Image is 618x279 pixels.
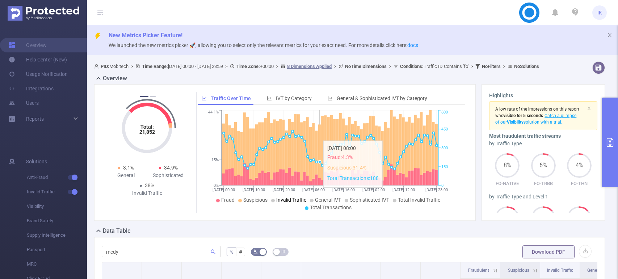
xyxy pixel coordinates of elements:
button: 1 [140,96,148,97]
span: Supply Intelligence [27,228,87,242]
div: Sophisticated [147,172,189,179]
span: # [239,249,242,255]
span: We launched the new metrics picker 🚀, allowing you to select only the relevant metrics for your e... [109,42,418,48]
a: Reports [26,112,44,126]
span: > [129,64,135,69]
span: > [501,64,508,69]
tspan: 600 [441,110,448,115]
tspan: 300 [441,146,448,150]
a: Overview [9,38,47,52]
h2: Overview [103,74,127,83]
a: Integrations [9,81,54,96]
div: Invalid Traffic [126,189,168,197]
div: by Traffic Type [489,140,597,147]
i: icon: close [607,33,612,38]
span: Invalid Traffic [547,268,573,273]
span: was [495,113,543,118]
i: icon: line-chart [202,96,207,101]
span: > [332,64,339,69]
span: 8% [495,163,520,168]
span: General IVT [315,197,341,203]
p: FO-THN [561,180,597,187]
button: icon: close [587,104,591,112]
b: Time Zone: [236,64,260,69]
span: Mobitech [DATE] 00:00 - [DATE] 23:59 +00:00 [94,64,539,69]
h3: Highlights [489,92,597,99]
div: by Traffic Type and Level 1 [489,193,597,201]
span: A low rate of the impressions on this report [495,107,579,112]
button: 2 [150,96,156,97]
b: No Solutions [514,64,539,69]
tspan: [DATE] 06:00 [303,188,325,192]
tspan: [DATE] 23:00 [425,188,448,192]
span: Sophisticated IVT [350,197,389,203]
img: Protected Media [8,6,79,21]
span: General & Sophisticated IVT by Category [337,95,427,101]
tspan: [DATE] 02:00 [362,188,385,192]
span: Passport [27,242,87,257]
i: icon: thunderbolt [94,33,101,40]
span: Reports [26,116,44,122]
span: Invalid Traffic [27,185,87,199]
span: General IVT [587,268,609,273]
span: Fraud [221,197,235,203]
b: Conditions : [400,64,424,69]
tspan: 15% [211,158,219,162]
h2: Data Table [103,227,131,235]
b: Visibility [507,120,524,125]
tspan: 0 [441,183,443,188]
span: Traffic ID Contains 'fo' [400,64,468,69]
b: Most fraudulent traffic streams [489,133,561,139]
i: icon: bar-chart [267,96,272,101]
span: Anti-Fraud [27,170,87,185]
span: 4% [567,163,592,168]
tspan: [DATE] 12:00 [392,188,415,192]
tspan: 450 [441,127,448,132]
tspan: [DATE] 20:00 [273,188,295,192]
a: Help Center (New) [9,52,67,67]
b: No Time Dimensions [345,64,387,69]
i: icon: bg-colors [253,249,258,254]
input: Search... [102,246,221,257]
div: General [105,172,147,179]
span: > [274,64,281,69]
span: 3.1% [123,165,134,171]
span: IVT by Category [276,95,312,101]
b: Time Range: [142,64,168,69]
tspan: 44.1% [208,110,219,115]
span: 38% [145,183,154,188]
b: No Filters [482,64,501,69]
span: Fraudulent [468,268,489,273]
span: 34.9% [164,165,178,171]
i: icon: table [282,249,286,254]
span: Suspicious [243,197,268,203]
span: Visibility [27,199,87,214]
tspan: [DATE] 16:00 [332,188,355,192]
span: Suspicious [508,268,529,273]
button: Download PDF [522,245,575,258]
u: 8 Dimensions Applied [287,64,332,69]
span: 6% [531,163,556,168]
i: icon: user [94,64,101,69]
i: icon: close [587,106,591,111]
span: Total Transactions [310,205,352,210]
span: IK [597,5,602,20]
a: Usage Notification [9,67,68,81]
tspan: 21,852 [139,129,155,135]
b: PID: [101,64,109,69]
tspan: Total: [140,124,154,130]
i: icon: bar-chart [328,96,333,101]
span: > [223,64,230,69]
span: Brand Safety [27,214,87,228]
span: Solutions [26,154,47,169]
span: Total Invalid Traffic [398,197,440,203]
span: % [230,249,233,255]
span: > [468,64,475,69]
span: Traffic Over Time [211,95,251,101]
span: MRC [27,257,87,271]
b: visible for 5 seconds [503,113,543,118]
tspan: 150 [441,164,448,169]
a: docs [407,42,418,48]
a: Users [9,96,39,110]
p: FO-NATIVE [489,180,525,187]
